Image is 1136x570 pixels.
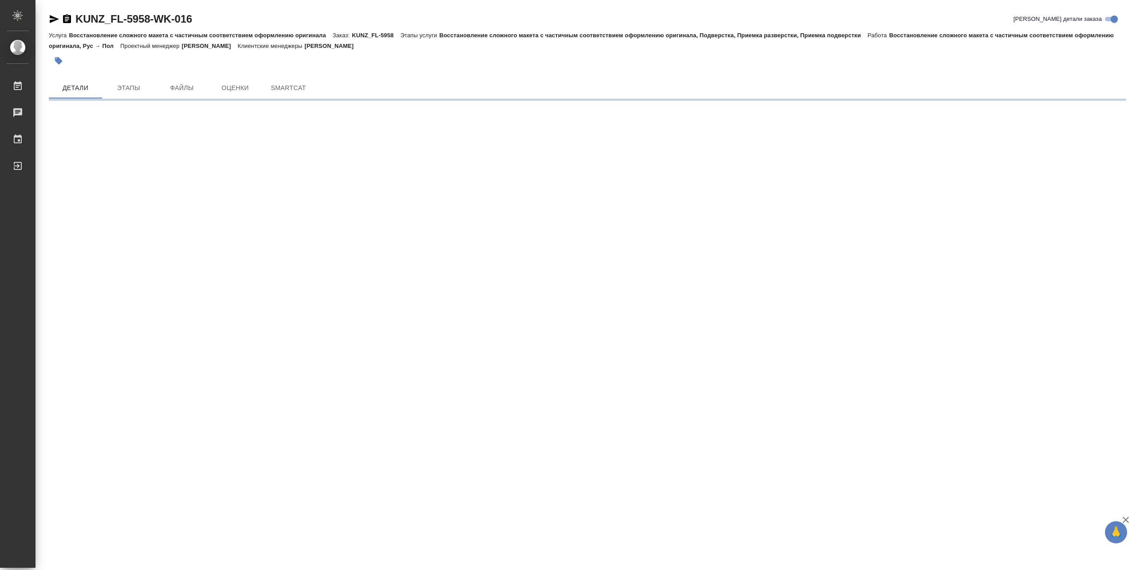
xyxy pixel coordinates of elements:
[214,83,256,94] span: Оценки
[400,32,439,39] p: Этапы услуги
[182,43,238,49] p: [PERSON_NAME]
[161,83,203,94] span: Файлы
[439,32,868,39] p: Восстановление сложного макета с частичным соответствием оформлению оригинала, Подверстка, Приемк...
[1108,523,1124,542] span: 🙏
[1105,521,1127,543] button: 🙏
[62,14,72,24] button: Скопировать ссылку
[49,51,68,71] button: Добавить тэг
[267,83,310,94] span: SmartCat
[107,83,150,94] span: Этапы
[352,32,400,39] p: KUNZ_FL-5958
[333,32,352,39] p: Заказ:
[868,32,889,39] p: Работа
[304,43,360,49] p: [PERSON_NAME]
[120,43,181,49] p: Проектный менеджер
[49,32,69,39] p: Услуга
[54,83,97,94] span: Детали
[75,13,192,25] a: KUNZ_FL-5958-WK-016
[237,43,304,49] p: Клиентские менеджеры
[1014,15,1102,24] span: [PERSON_NAME] детали заказа
[49,14,59,24] button: Скопировать ссылку для ЯМессенджера
[69,32,332,39] p: Восстановление сложного макета с частичным соответствием оформлению оригинала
